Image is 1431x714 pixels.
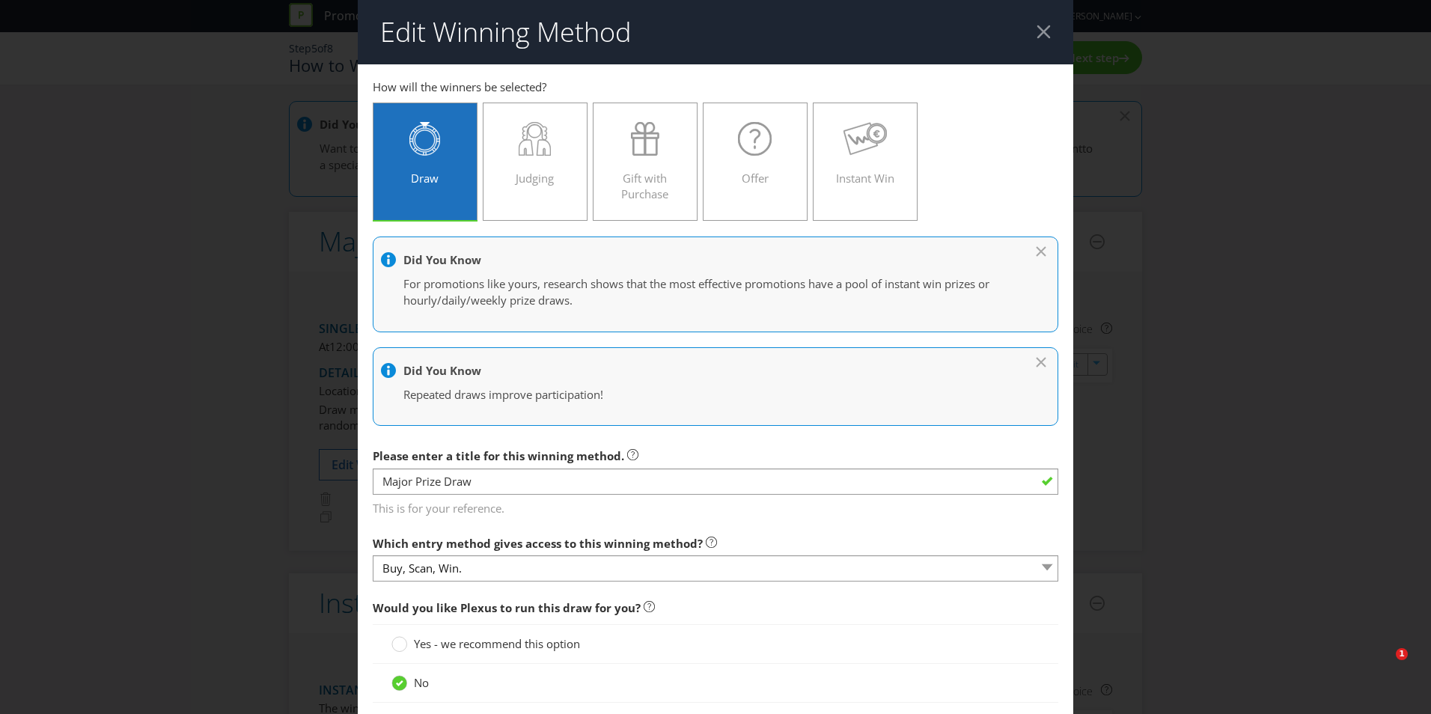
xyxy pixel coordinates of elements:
span: Instant Win [836,171,894,186]
span: How will the winners be selected? [373,79,546,94]
span: 1 [1396,648,1408,660]
span: This is for your reference. [373,495,1058,517]
p: For promotions like yours, research shows that the most effective promotions have a pool of insta... [403,276,1013,308]
h2: Edit Winning Method [380,17,631,47]
span: Which entry method gives access to this winning method? [373,536,703,551]
p: Repeated draws improve participation! [403,387,1013,403]
span: Please enter a title for this winning method. [373,448,624,463]
iframe: Intercom live chat [1365,648,1401,684]
span: Yes - we recommend this option [414,636,580,651]
span: Would you like Plexus to run this draw for you? [373,600,641,615]
span: Offer [742,171,769,186]
span: Gift with Purchase [621,171,668,201]
span: Draw [411,171,439,186]
span: Judging [516,171,554,186]
span: No [414,675,429,690]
